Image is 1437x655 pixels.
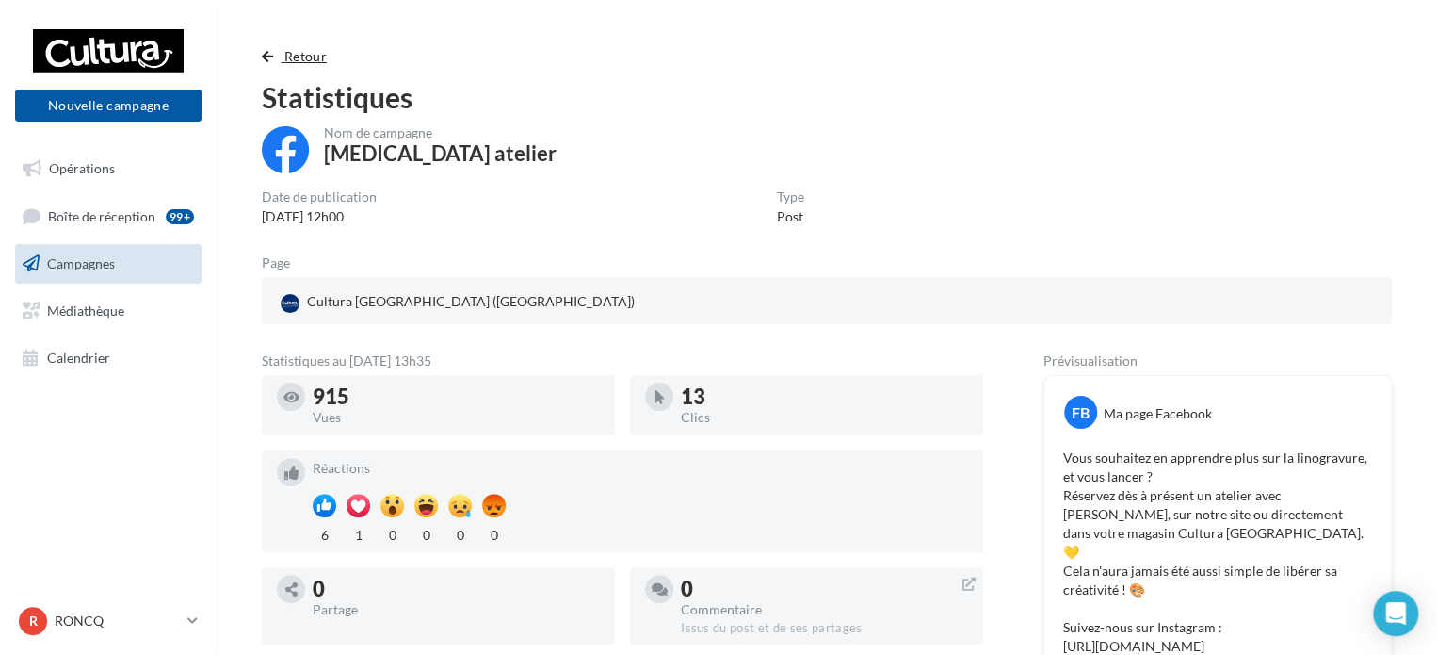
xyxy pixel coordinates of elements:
[313,462,968,475] div: Réactions
[55,612,180,630] p: RONCQ
[347,522,370,545] div: 1
[47,349,110,365] span: Calendrier
[1064,396,1097,429] div: FB
[448,522,472,545] div: 0
[1104,404,1212,423] div: Ma page Facebook
[681,386,968,407] div: 13
[29,612,38,630] span: R
[15,603,202,639] a: R RONCQ
[277,288,638,317] div: Cultura [GEOGRAPHIC_DATA] ([GEOGRAPHIC_DATA])
[47,255,115,271] span: Campagnes
[313,522,336,545] div: 6
[1043,354,1392,368] div: Prévisualisation
[166,209,194,224] div: 99+
[284,48,327,64] span: Retour
[324,126,557,139] div: Nom de campagne
[262,354,983,368] div: Statistiques au [DATE] 13h35
[324,143,557,164] div: [MEDICAL_DATA] atelier
[11,149,205,188] a: Opérations
[380,522,404,545] div: 0
[262,256,305,270] div: Page
[313,579,600,599] div: 0
[414,522,438,545] div: 0
[262,45,334,68] button: Retour
[681,579,968,599] div: 0
[1373,591,1418,636] div: Open Intercom Messenger
[313,386,600,407] div: 915
[681,603,968,616] div: Commentaire
[15,90,202,122] button: Nouvelle campagne
[11,196,205,237] a: Boîte de réception99+
[262,83,1392,111] div: Statistiques
[11,338,205,378] a: Calendrier
[313,411,600,424] div: Vues
[777,207,804,226] div: Post
[11,291,205,331] a: Médiathèque
[681,411,968,424] div: Clics
[49,160,115,176] span: Opérations
[277,288,643,317] a: Cultura [GEOGRAPHIC_DATA] ([GEOGRAPHIC_DATA])
[681,620,968,637] div: Issus du post et de ses partages
[47,303,124,319] span: Médiathèque
[262,207,377,226] div: [DATE] 12h00
[48,207,155,223] span: Boîte de réception
[11,244,205,284] a: Campagnes
[262,190,377,204] div: Date de publication
[777,190,804,204] div: Type
[313,603,600,616] div: Partage
[482,522,506,545] div: 0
